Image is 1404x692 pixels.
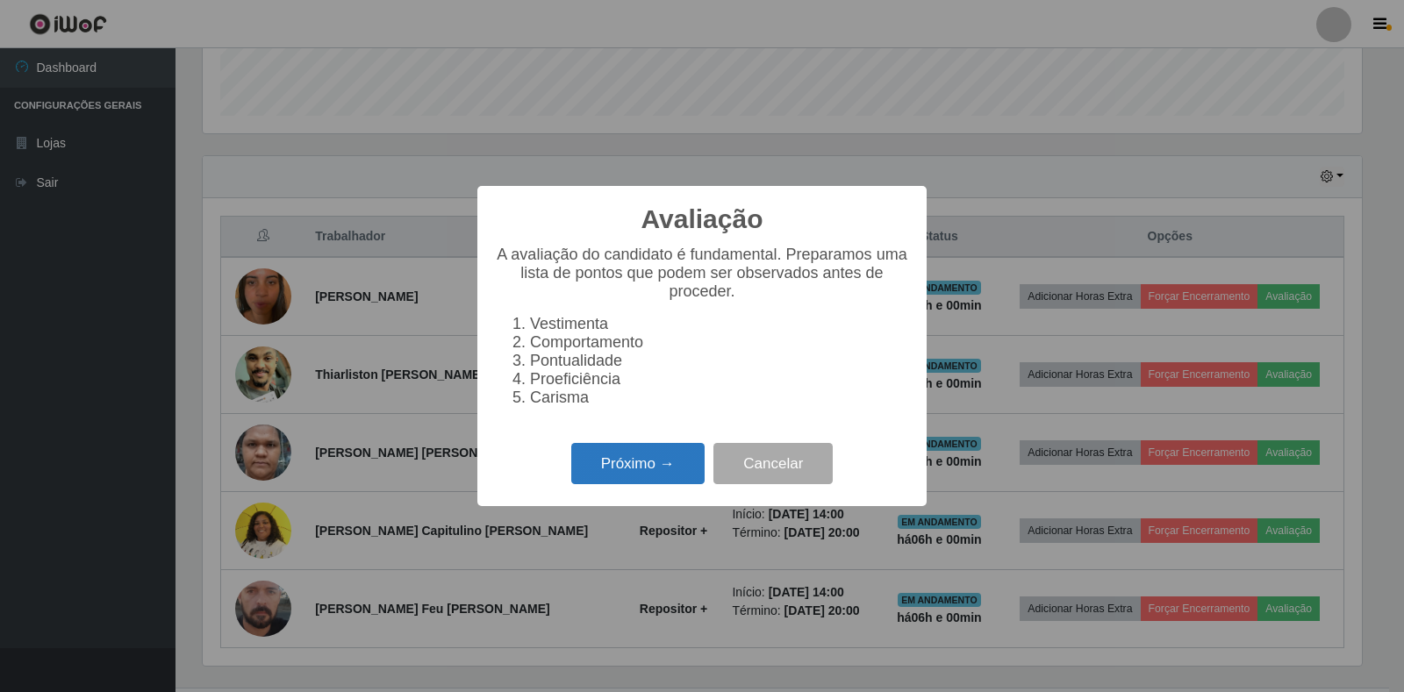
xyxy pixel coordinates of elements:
h2: Avaliação [641,203,763,235]
button: Próximo → [571,443,705,484]
p: A avaliação do candidato é fundamental. Preparamos uma lista de pontos que podem ser observados a... [495,246,909,301]
button: Cancelar [713,443,833,484]
li: Comportamento [530,333,909,352]
li: Carisma [530,389,909,407]
li: Vestimenta [530,315,909,333]
li: Pontualidade [530,352,909,370]
li: Proeficiência [530,370,909,389]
